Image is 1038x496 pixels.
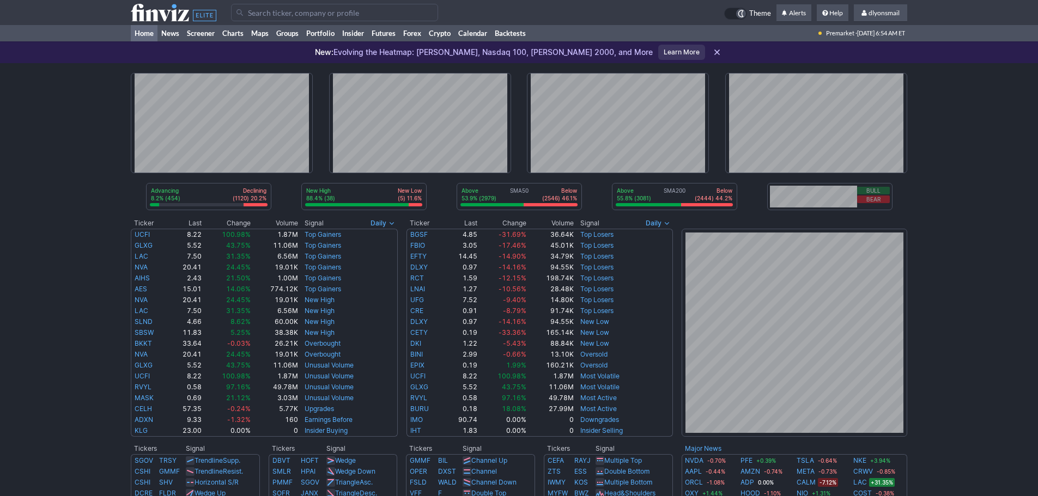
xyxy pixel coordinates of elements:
[272,25,302,41] a: Groups
[548,478,566,486] a: IWMY
[817,4,848,22] a: Help
[305,230,341,238] a: Top Gainers
[398,194,422,202] p: (5) 11.6%
[580,350,608,358] a: Oversold
[749,8,771,20] span: Theme
[305,307,335,315] a: New High
[135,296,148,304] a: NVA
[305,252,341,260] a: Top Gainers
[857,187,890,194] button: Bull
[527,284,574,295] td: 28.48K
[251,240,299,251] td: 11.06M
[410,252,427,260] a: EFTY
[503,339,526,347] span: -5.43%
[135,274,150,282] a: AIHS
[251,273,299,284] td: 1.00M
[410,405,429,413] a: BURU
[135,467,150,475] a: CSHI
[857,195,890,203] button: Bear
[226,394,251,402] span: 21.12%
[398,187,422,194] p: New Low
[272,456,290,464] a: DBVT
[135,285,147,293] a: AES
[685,477,703,488] a: ORCL
[438,467,456,475] a: DXST
[857,25,905,41] span: [DATE] 6:54 AM ET
[169,251,203,262] td: 7.50
[410,467,427,475] a: OPER
[853,466,873,477] a: CRWV
[169,229,203,240] td: 8.22
[425,25,454,41] a: Crypto
[826,25,857,41] span: Premarket ·
[643,218,673,229] button: Signals interval
[580,263,614,271] a: Top Losers
[527,273,574,284] td: 198.74K
[445,218,478,229] th: Last
[251,371,299,382] td: 1.87M
[445,284,478,295] td: 1.27
[410,307,423,315] a: CRE
[231,4,438,21] input: Search
[135,317,153,326] a: SLND
[305,350,341,358] a: Overbought
[135,350,148,358] a: NVA
[251,284,299,295] td: 774.12K
[580,415,619,424] a: Downgrades
[497,372,526,380] span: 100.98%
[410,241,425,249] a: FBIO
[797,477,816,488] a: CALM
[135,372,150,380] a: UCFI
[305,372,354,380] a: Unusual Volume
[410,285,425,293] a: LNAI
[305,328,335,336] a: New High
[251,382,299,393] td: 49.78M
[151,194,180,202] p: 8.2% (454)
[135,339,152,347] a: BKKT
[151,187,180,194] p: Advancing
[580,230,614,238] a: Top Losers
[410,339,421,347] a: DKI
[410,415,423,424] a: IMO
[135,252,148,260] a: LAC
[135,230,150,238] a: UCFI
[527,316,574,327] td: 94.55K
[302,25,338,41] a: Portfolio
[410,372,426,380] a: UCFI
[580,317,609,326] a: New Low
[360,478,373,486] span: Asc.
[445,273,478,284] td: 1.59
[499,328,526,336] span: -33.36%
[195,467,243,475] a: TrendlineResist.
[305,241,341,249] a: Top Gainers
[218,25,247,41] a: Charts
[580,241,614,249] a: Top Losers
[247,25,272,41] a: Maps
[169,349,203,360] td: 20.41
[159,456,177,464] a: TRSY
[580,372,620,380] a: Most Volatile
[135,307,148,315] a: LAC
[580,383,620,391] a: Most Volatile
[499,274,526,282] span: -12.15%
[797,466,815,477] a: META
[604,478,652,486] a: Multiple Bottom
[251,218,299,229] th: Volume
[491,25,530,41] a: Backtests
[527,251,574,262] td: 34.79K
[410,317,428,326] a: DLXY
[740,477,754,488] a: ADP
[527,218,574,229] th: Volume
[410,328,428,336] a: CETY
[410,263,428,271] a: DLXY
[202,218,251,229] th: Change
[226,263,251,271] span: 24.45%
[226,307,251,315] span: 31.35%
[410,426,421,434] a: IHT
[335,478,373,486] a: TriangleAsc.
[251,262,299,273] td: 19.01K
[574,478,588,486] a: KOS
[740,455,752,466] a: PFE
[159,478,173,486] a: SHV
[499,263,526,271] span: -14.16%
